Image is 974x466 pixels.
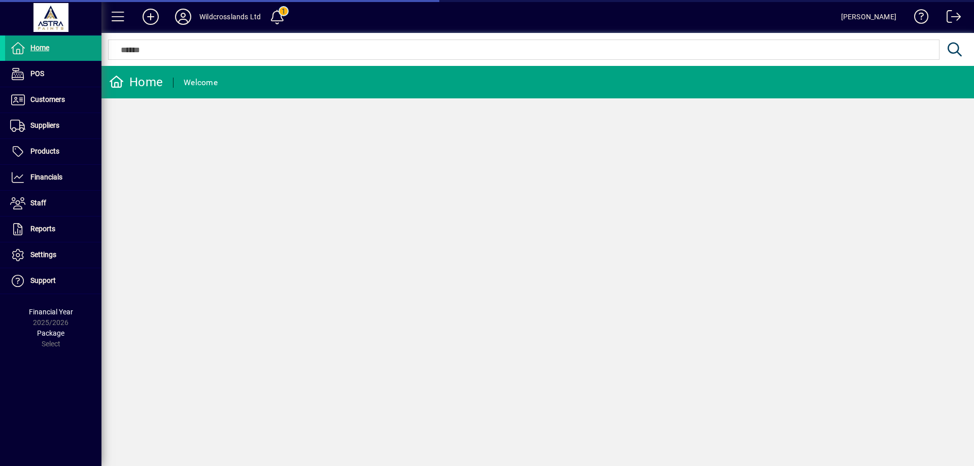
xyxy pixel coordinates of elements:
[30,225,55,233] span: Reports
[29,308,73,316] span: Financial Year
[30,250,56,259] span: Settings
[167,8,199,26] button: Profile
[5,165,101,190] a: Financials
[30,44,49,52] span: Home
[30,276,56,284] span: Support
[5,139,101,164] a: Products
[30,95,65,103] span: Customers
[184,75,218,91] div: Welcome
[199,9,261,25] div: Wildcrosslands Ltd
[30,199,46,207] span: Staff
[109,74,163,90] div: Home
[5,217,101,242] a: Reports
[5,242,101,268] a: Settings
[5,113,101,138] a: Suppliers
[907,2,929,35] a: Knowledge Base
[30,173,62,181] span: Financials
[939,2,961,35] a: Logout
[37,329,64,337] span: Package
[30,121,59,129] span: Suppliers
[30,147,59,155] span: Products
[5,61,101,87] a: POS
[5,268,101,294] a: Support
[5,191,101,216] a: Staff
[30,69,44,78] span: POS
[134,8,167,26] button: Add
[5,87,101,113] a: Customers
[841,9,896,25] div: [PERSON_NAME]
